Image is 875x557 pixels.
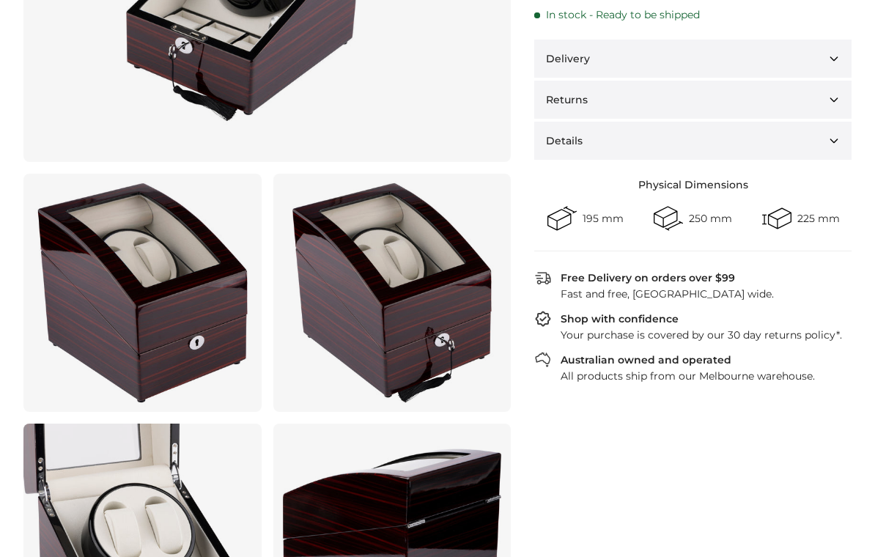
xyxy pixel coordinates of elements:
[552,328,852,342] div: Your purchase is covered by our 30 day returns policy*.
[561,353,731,367] div: Australian owned and operated
[561,270,735,285] div: Free Delivery on orders over $99
[583,213,624,224] div: 195 mm
[561,311,679,326] div: Shop with confidence
[534,177,852,192] div: Physical Dimensions
[552,369,852,383] div: All products ship from our Melbourne warehouse.
[552,287,852,301] div: Fast and free, [GEOGRAPHIC_DATA] wide.
[654,204,683,233] div: Length
[689,213,732,224] div: 250 mm
[546,8,700,22] span: In stock - Ready to be shipped
[534,40,852,78] button: Delivery
[547,204,577,233] div: Width
[762,204,791,233] div: Height
[534,122,852,160] button: Details
[534,81,852,119] button: Returns
[797,213,840,224] div: 225 mm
